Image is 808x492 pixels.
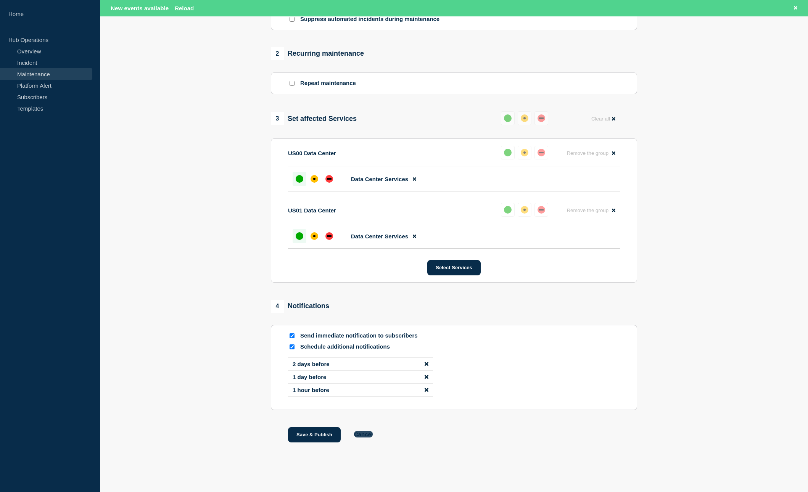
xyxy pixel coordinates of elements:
[271,47,284,60] span: 2
[425,374,428,380] button: disable notification 1 day before
[271,47,364,60] div: Recurring maintenance
[351,176,408,182] span: Data Center Services
[534,203,548,217] button: down
[501,203,515,217] button: up
[300,332,422,339] p: Send immediate notification to subscribers
[300,343,422,351] p: Schedule additional notifications
[351,233,408,240] span: Data Center Services
[175,5,194,11] button: Reload
[562,203,620,218] button: Remove the group
[271,112,284,125] span: 3
[521,114,528,122] div: affected
[518,146,531,159] button: affected
[501,111,515,125] button: up
[290,81,295,86] input: Repeat maintenance
[501,146,515,159] button: up
[325,232,333,240] div: down
[296,232,303,240] div: up
[271,300,284,313] span: 4
[518,111,531,125] button: affected
[288,150,336,156] p: US00 Data Center
[271,112,357,125] div: Set affected Services
[288,357,433,371] li: 2 days before
[311,232,318,240] div: affected
[521,149,528,156] div: affected
[300,16,439,23] p: Suppress automated incidents during maintenance
[288,384,433,397] li: 1 hour before
[427,260,480,275] button: Select Services
[518,203,531,217] button: affected
[111,5,169,11] span: New events available
[567,207,608,213] span: Remove the group
[290,344,295,349] input: Schedule additional notifications
[311,175,318,183] div: affected
[534,146,548,159] button: down
[504,114,512,122] div: up
[425,387,428,393] button: disable notification 1 hour before
[288,371,433,384] li: 1 day before
[296,175,303,183] div: up
[538,206,545,214] div: down
[538,149,545,156] div: down
[290,333,295,338] input: Send immediate notification to subscribers
[562,146,620,161] button: Remove the group
[534,111,548,125] button: down
[425,361,428,367] button: disable notification 2 days before
[521,206,528,214] div: affected
[567,150,608,156] span: Remove the group
[288,427,341,442] button: Save & Publish
[587,111,620,126] button: Clear all
[325,175,333,183] div: down
[300,80,356,87] p: Repeat maintenance
[538,114,545,122] div: down
[288,207,336,214] p: US01 Data Center
[271,300,329,313] div: Notifications
[290,17,295,22] input: Suppress automated incidents during maintenance
[354,431,373,437] button: Cancel
[504,149,512,156] div: up
[504,206,512,214] div: up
